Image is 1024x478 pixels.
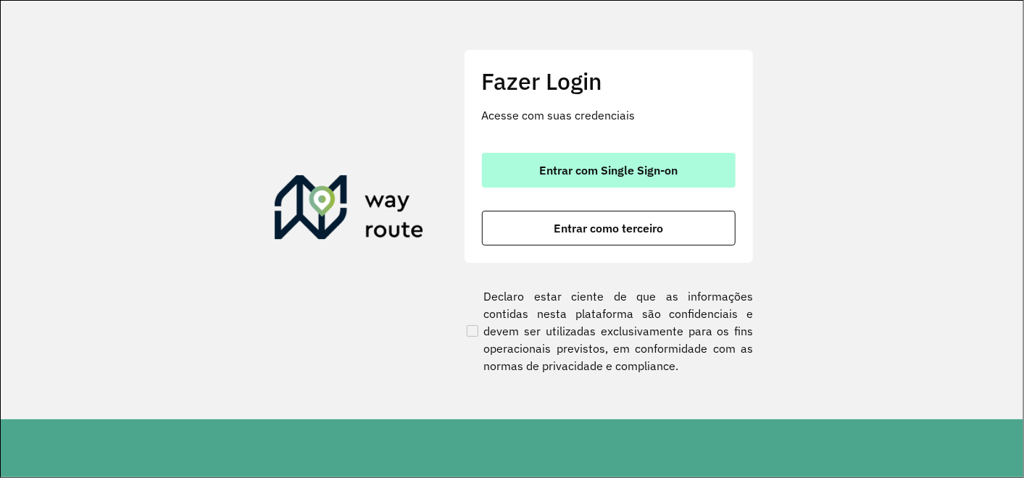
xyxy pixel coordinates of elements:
h2: Fazer Login [482,67,736,95]
font: Entrar como terceiro [554,221,663,235]
p: Acesse com suas credenciais [482,106,736,124]
button: botão [482,211,736,246]
font: Declaro estar ciente de que as informações contidas nesta plataforma são confidenciais e devem se... [484,288,754,374]
font: Entrar com Single Sign-on [539,163,678,177]
img: Roteirizador AmbevTech [275,175,424,245]
button: botão [482,153,736,188]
